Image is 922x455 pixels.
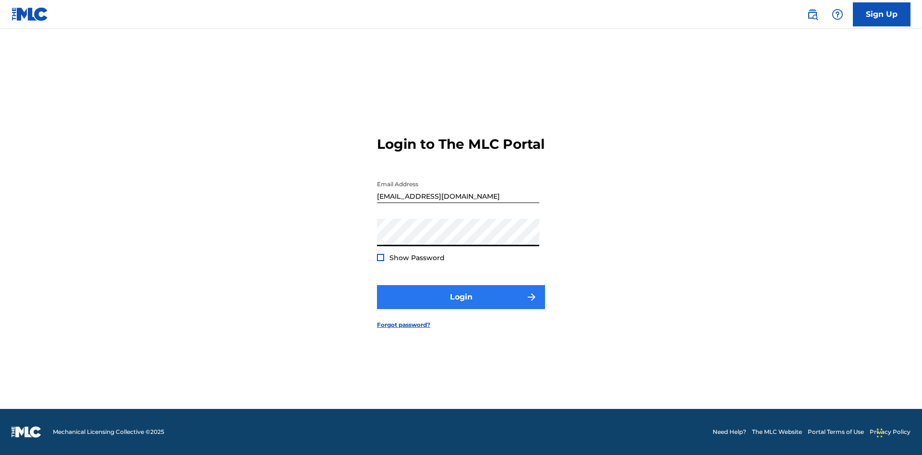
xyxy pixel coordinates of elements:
[874,409,922,455] iframe: Chat Widget
[808,428,864,436] a: Portal Terms of Use
[752,428,802,436] a: The MLC Website
[870,428,910,436] a: Privacy Policy
[377,285,545,309] button: Login
[12,426,41,438] img: logo
[807,9,818,20] img: search
[828,5,847,24] div: Help
[877,419,883,447] div: Drag
[526,291,537,303] img: f7272a7cc735f4ea7f67.svg
[853,2,910,26] a: Sign Up
[12,7,49,21] img: MLC Logo
[389,253,445,262] span: Show Password
[803,5,822,24] a: Public Search
[377,136,545,153] h3: Login to The MLC Portal
[713,428,746,436] a: Need Help?
[832,9,843,20] img: help
[53,428,164,436] span: Mechanical Licensing Collective © 2025
[377,321,430,329] a: Forgot password?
